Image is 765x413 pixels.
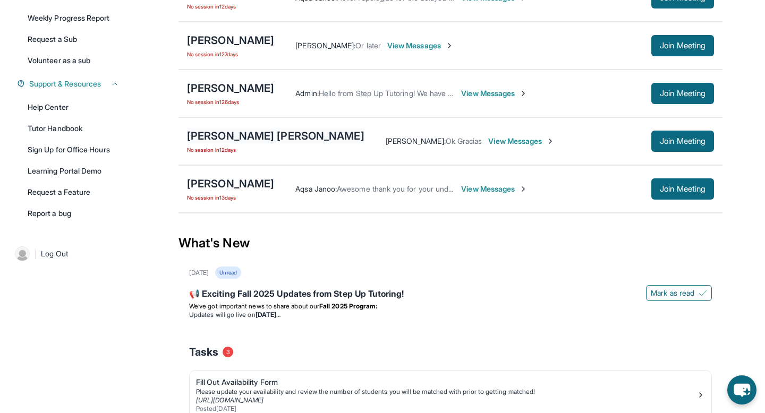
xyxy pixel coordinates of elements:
button: Mark as read [646,285,712,301]
div: [PERSON_NAME] [187,81,274,96]
button: Join Meeting [651,178,714,200]
div: [PERSON_NAME] [PERSON_NAME] [187,128,364,143]
a: Request a Sub [21,30,125,49]
a: Report a bug [21,204,125,223]
div: [PERSON_NAME] [187,33,274,48]
button: chat-button [727,375,756,405]
span: Log Out [41,248,69,259]
span: Admin : [295,89,318,98]
span: View Messages [387,40,454,51]
span: Join Meeting [660,42,705,49]
span: No session in 12 days [187,2,274,11]
span: We’ve got important news to share about our [189,302,319,310]
span: Tasks [189,345,218,359]
div: What's New [178,220,722,266]
span: Join Meeting [660,138,705,144]
span: | [34,247,37,260]
span: View Messages [461,88,528,99]
span: No session in 127 days [187,50,274,58]
div: Fill Out Availability Form [196,377,696,388]
a: |Log Out [11,242,125,265]
a: Sign Up for Office Hours [21,140,125,159]
div: Unread [215,266,241,279]
img: Mark as read [699,289,707,297]
span: Or later [355,41,381,50]
span: [PERSON_NAME] : [386,136,446,145]
span: No session in 13 days [187,193,274,202]
span: Awesome thank you for your understanding! [337,184,486,193]
a: Learning Portal Demo [21,161,125,180]
span: [PERSON_NAME] : [295,41,355,50]
div: [PERSON_NAME] [187,176,274,191]
span: Join Meeting [660,186,705,192]
strong: [DATE] [256,311,280,319]
button: Join Meeting [651,83,714,104]
span: Aqsa Janoo : [295,184,337,193]
img: user-img [15,246,30,261]
button: Join Meeting [651,35,714,56]
div: 📢 Exciting Fall 2025 Updates from Step Up Tutoring! [189,287,712,302]
span: View Messages [488,136,555,147]
img: Chevron-Right [445,41,454,50]
a: Request a Feature [21,183,125,202]
span: Mark as read [651,288,694,298]
span: Join Meeting [660,90,705,97]
div: [DATE] [189,269,209,277]
img: Chevron-Right [546,137,555,145]
span: Support & Resources [29,79,101,89]
span: No session in 126 days [187,98,274,106]
a: Volunteer as a sub [21,51,125,70]
a: Help Center [21,98,125,117]
div: Please update your availability and review the number of students you will be matched with prior ... [196,388,696,396]
img: Chevron-Right [519,89,528,98]
img: Chevron-Right [519,185,528,193]
div: Posted [DATE] [196,405,696,413]
span: View Messages [461,184,528,194]
a: [URL][DOMAIN_NAME] [196,396,263,404]
button: Support & Resources [25,79,119,89]
strong: Fall 2025 Program: [319,302,377,310]
li: Updates will go live on [189,311,712,319]
button: Join Meeting [651,131,714,152]
span: Ok Gracias [446,136,482,145]
a: Tutor Handbook [21,119,125,138]
span: No session in 12 days [187,145,364,154]
span: 3 [223,347,233,357]
a: Weekly Progress Report [21,8,125,28]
